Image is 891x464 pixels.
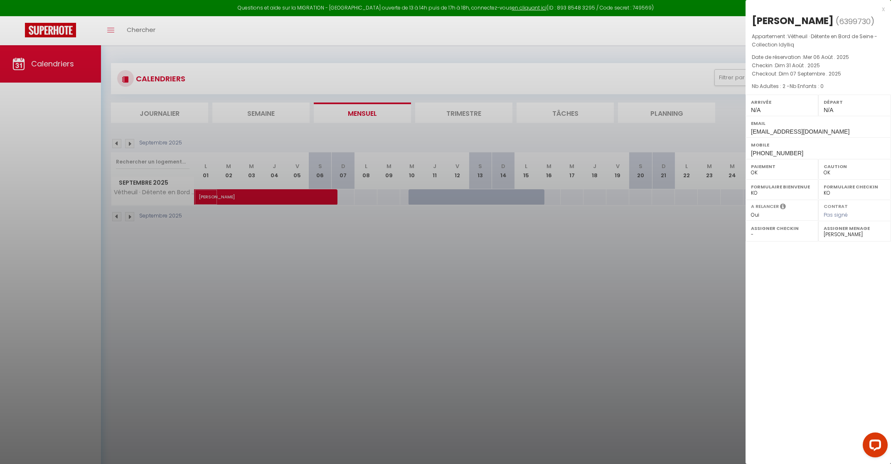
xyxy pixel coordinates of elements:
span: Mer 06 Août . 2025 [803,54,849,61]
label: Caution [824,162,886,171]
span: N/A [751,107,761,113]
label: Formulaire Bienvenue [751,183,813,191]
label: Mobile [751,141,886,149]
div: x [746,4,885,14]
span: Pas signé [824,211,848,218]
span: Dim 07 Septembre . 2025 [779,70,841,77]
label: A relancer [751,203,779,210]
span: Nb Adultes : 2 - [752,83,824,90]
span: Nb Enfants : 0 [790,83,824,90]
span: Vétheuil · Détente en Bord de Seine - Collection Idylliq [752,33,877,48]
p: Checkin : [752,61,885,70]
span: [PHONE_NUMBER] [751,150,803,156]
span: ( ) [836,15,874,27]
label: Départ [824,98,886,106]
span: [EMAIL_ADDRESS][DOMAIN_NAME] [751,128,849,135]
p: Date de réservation : [752,53,885,61]
label: Email [751,119,886,127]
label: Contrat [824,203,848,208]
span: Dim 31 Août . 2025 [775,62,820,69]
p: Checkout : [752,70,885,78]
label: Assigner Menage [824,224,886,232]
iframe: LiveChat chat widget [856,429,891,464]
label: Arrivée [751,98,813,106]
div: [PERSON_NAME] [752,14,834,27]
label: Formulaire Checkin [824,183,886,191]
p: Appartement : [752,32,885,49]
span: 6399730 [839,16,871,27]
label: Assigner Checkin [751,224,813,232]
span: N/A [824,107,833,113]
i: Sélectionner OUI si vous souhaiter envoyer les séquences de messages post-checkout [780,203,786,212]
label: Paiement [751,162,813,171]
